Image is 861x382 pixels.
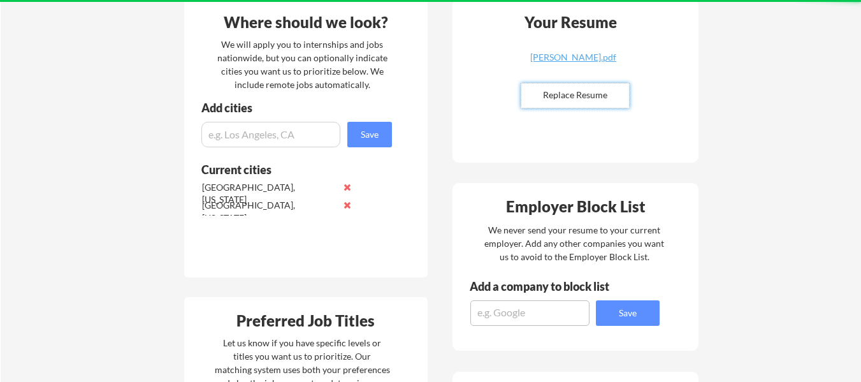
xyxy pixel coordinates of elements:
[508,15,634,30] div: Your Resume
[201,164,378,175] div: Current cities
[187,313,424,328] div: Preferred Job Titles
[201,102,395,114] div: Add cities
[470,281,629,292] div: Add a company to block list
[201,122,340,147] input: e.g. Los Angeles, CA
[484,223,665,263] div: We never send your resume to your current employer. Add any other companies you want us to avoid ...
[187,15,424,30] div: Where should we look?
[202,181,336,206] div: [GEOGRAPHIC_DATA], [US_STATE]
[215,38,390,91] div: We will apply you to internships and jobs nationwide, but you can optionally indicate cities you ...
[458,199,695,214] div: Employer Block List
[202,199,336,224] div: [GEOGRAPHIC_DATA], [US_STATE]
[347,122,392,147] button: Save
[498,53,649,73] a: [PERSON_NAME].pdf
[596,300,660,326] button: Save
[498,53,649,62] div: [PERSON_NAME].pdf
